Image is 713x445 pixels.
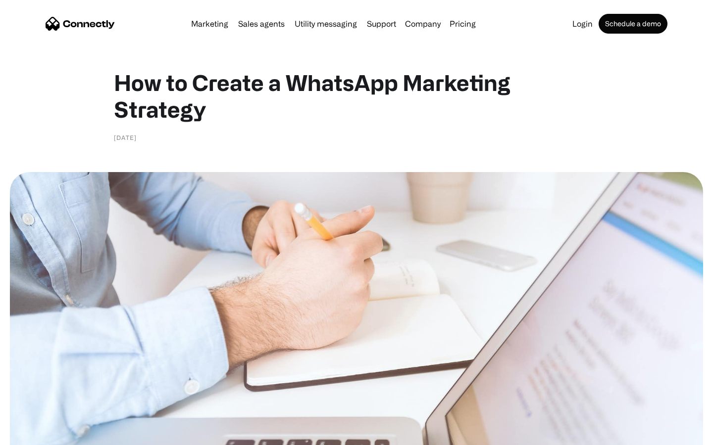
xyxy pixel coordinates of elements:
a: Pricing [446,20,480,28]
a: Login [568,20,597,28]
aside: Language selected: English [10,428,59,442]
a: Sales agents [234,20,289,28]
a: Schedule a demo [599,14,667,34]
div: Company [405,17,441,31]
h1: How to Create a WhatsApp Marketing Strategy [114,69,599,123]
a: Support [363,20,400,28]
div: [DATE] [114,133,137,142]
a: Utility messaging [291,20,361,28]
ul: Language list [20,428,59,442]
a: Marketing [187,20,232,28]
